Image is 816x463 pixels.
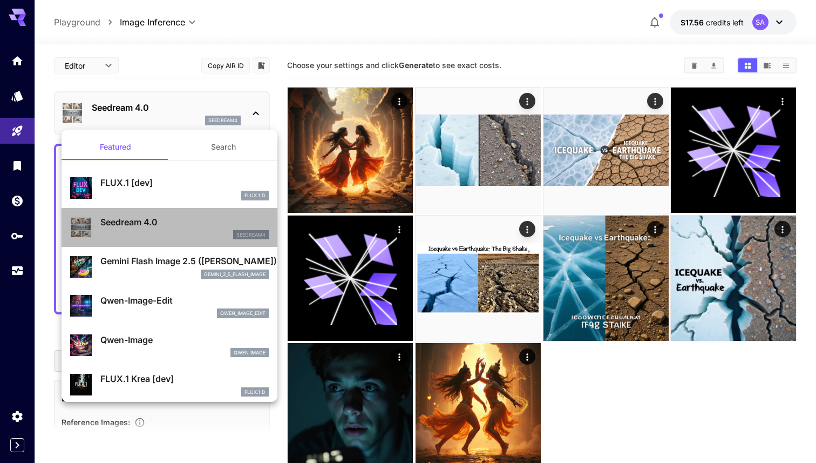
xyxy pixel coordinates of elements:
p: FLUX.1 [dev] [100,176,269,189]
div: Seedream 4.0seedream4 [70,211,269,244]
div: Qwen-ImageQwen Image [70,329,269,362]
p: Gemini Flash Image 2.5 ([PERSON_NAME]) [100,254,269,267]
p: seedream4 [236,231,266,239]
p: FLUX.1 Krea [dev] [100,372,269,385]
button: Featured [62,134,169,160]
div: FLUX.1 [dev]FLUX.1 D [70,172,269,205]
p: Qwen Image [234,349,266,357]
p: Qwen-Image-Edit [100,294,269,307]
button: Search [169,134,277,160]
div: FLUX.1 Krea [dev]FLUX.1 D [70,368,269,401]
p: Qwen-Image [100,333,269,346]
p: FLUX.1 D [244,388,266,396]
p: Seedream 4.0 [100,216,269,229]
p: qwen_image_edit [220,310,266,317]
div: Qwen-Image-Editqwen_image_edit [70,290,269,323]
p: FLUX.1 D [244,192,266,199]
p: gemini_2_5_flash_image [204,271,266,278]
div: Gemini Flash Image 2.5 ([PERSON_NAME])gemini_2_5_flash_image [70,250,269,283]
